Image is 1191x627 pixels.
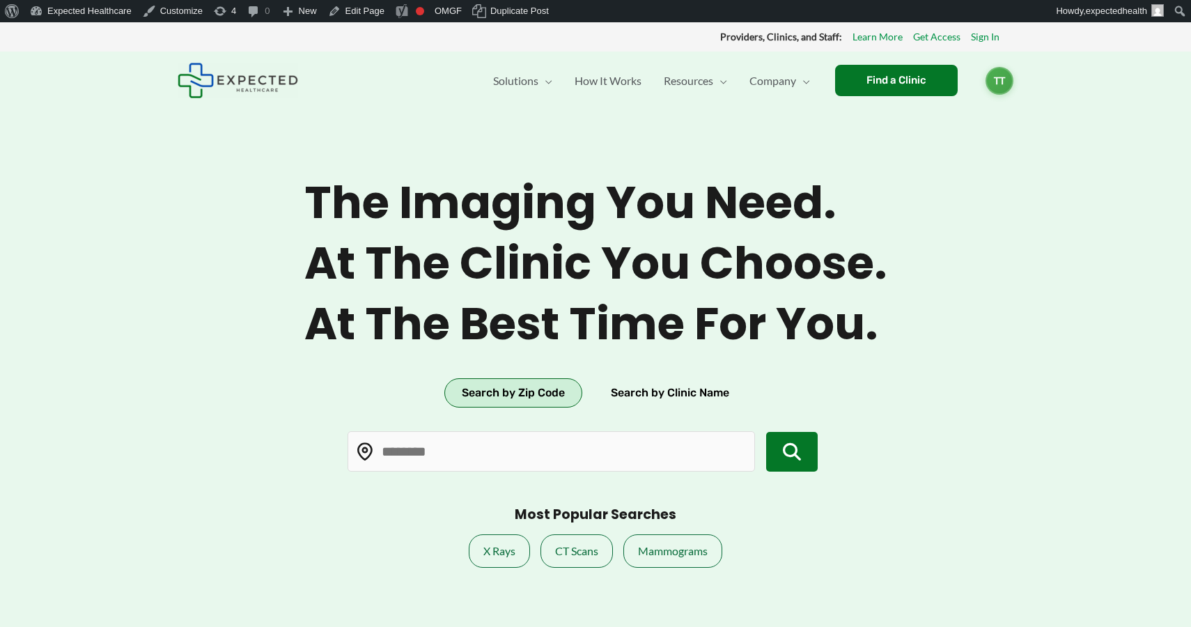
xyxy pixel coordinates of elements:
[749,56,796,105] span: Company
[178,63,298,98] img: Expected Healthcare Logo - side, dark font, small
[575,56,641,105] span: How It Works
[593,378,747,408] button: Search by Clinic Name
[653,56,738,105] a: ResourcesMenu Toggle
[493,56,538,105] span: Solutions
[1086,6,1147,16] span: expectedhealth
[664,56,713,105] span: Resources
[515,506,676,524] h3: Most Popular Searches
[444,378,582,408] button: Search by Zip Code
[469,534,530,568] a: X Rays
[482,56,821,105] nav: Primary Site Navigation
[304,297,887,351] span: At the best time for you.
[738,56,821,105] a: CompanyMenu Toggle
[304,176,887,230] span: The imaging you need.
[356,443,374,461] img: Location pin
[971,28,999,46] a: Sign In
[835,65,958,96] a: Find a Clinic
[538,56,552,105] span: Menu Toggle
[304,237,887,291] span: At the clinic you choose.
[853,28,903,46] a: Learn More
[482,56,563,105] a: SolutionsMenu Toggle
[563,56,653,105] a: How It Works
[713,56,727,105] span: Menu Toggle
[416,7,424,15] div: Focus keyphrase not set
[986,67,1013,95] a: TT
[623,534,722,568] a: Mammograms
[540,534,613,568] a: CT Scans
[913,28,960,46] a: Get Access
[720,31,842,42] strong: Providers, Clinics, and Staff:
[796,56,810,105] span: Menu Toggle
